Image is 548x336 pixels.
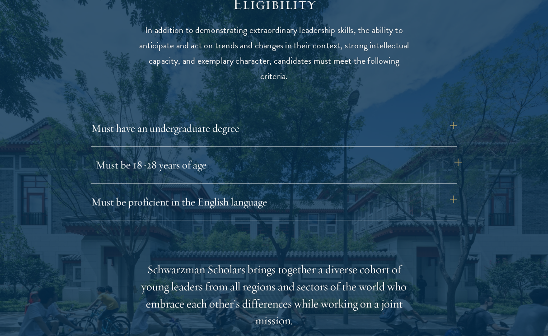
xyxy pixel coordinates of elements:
button: Must be proficient in the English language [91,191,457,213]
div: Schwarzman Scholars brings together a diverse cohort of young leaders from all regions and sector... [134,261,414,330]
p: In addition to demonstrating extraordinary leadership skills, the ability to anticipate and act o... [134,22,414,84]
button: Must have an undergraduate degree [91,117,457,139]
button: Must be 18-28 years of age [96,154,462,176]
